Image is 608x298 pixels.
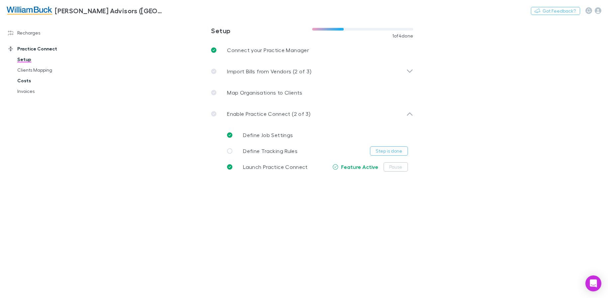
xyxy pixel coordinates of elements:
[227,67,311,75] p: Import Bills from Vendors (2 of 3)
[341,164,378,170] span: Feature Active
[1,43,89,54] a: Practice Connect
[243,148,298,154] span: Define Tracking Rules
[1,28,89,38] a: Recharges
[3,3,169,19] a: [PERSON_NAME] Advisors ([GEOGRAPHIC_DATA]) Pty Ltd
[227,89,302,97] p: Map Organisations to Clients
[392,33,414,38] span: 1 of 4 done
[585,275,601,291] div: Open Intercom Messenger
[11,65,89,75] a: Clients Mapping
[11,86,89,97] a: Invoices
[55,7,165,15] h3: [PERSON_NAME] Advisors ([GEOGRAPHIC_DATA]) Pty Ltd
[370,146,408,156] button: Step is done
[227,46,309,54] p: Connect your Practice Manager
[7,7,52,15] img: William Buck Advisors (WA) Pty Ltd's Logo
[384,162,408,172] button: Pause
[243,132,293,138] span: Define Job Settings
[222,143,413,159] a: Define Tracking RulesStep is done
[206,82,419,103] a: Map Organisations to Clients
[206,61,419,82] div: Import Bills from Vendors (2 of 3)
[222,127,413,143] a: Define Job Settings
[531,7,580,15] button: Got Feedback?
[11,54,89,65] a: Setup
[11,75,89,86] a: Costs
[206,39,419,61] a: Connect your Practice Manager
[227,110,310,118] p: Enable Practice Connect (2 of 3)
[222,159,413,175] a: Launch Practice ConnectFeature ActivePause
[243,164,307,170] span: Launch Practice Connect
[206,103,419,124] div: Enable Practice Connect (2 of 3)
[211,27,312,35] h3: Setup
